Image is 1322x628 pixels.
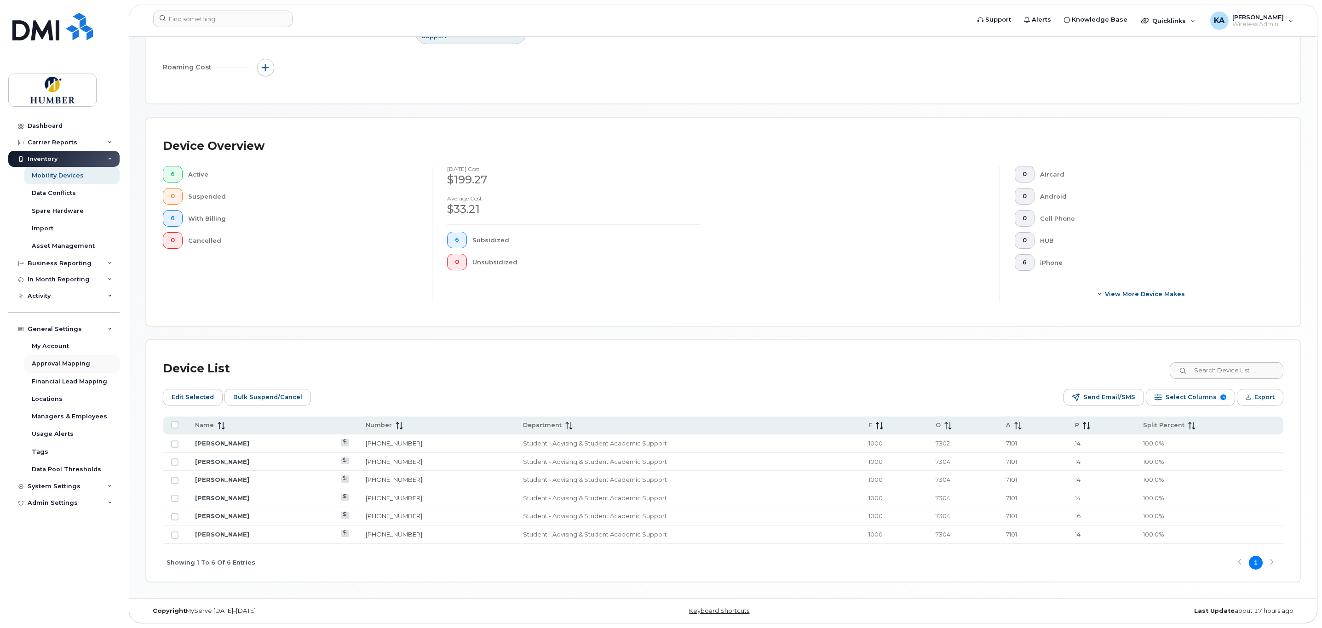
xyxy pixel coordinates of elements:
h4: [DATE] cost [447,166,701,172]
span: 7101 [1006,531,1017,538]
div: HUB [1040,232,1269,249]
span: Student - Advising & Student Academic Support [523,458,667,465]
button: 0 [447,254,467,270]
a: Knowledge Base [1058,11,1134,29]
button: 0 [163,232,183,249]
span: Edit Selected [172,390,214,404]
span: A [1006,421,1011,429]
a: Support [971,11,1017,29]
div: Kathy Ancimer [1204,11,1300,30]
button: 6 [163,210,183,227]
span: 7302 [936,440,950,447]
button: 0 [1015,210,1035,227]
span: 100.0% [1143,458,1164,465]
span: Split Percent [1143,421,1184,429]
a: Keyboard Shortcuts [689,607,749,614]
span: 6 [455,236,459,244]
span: Wireless Admin [1232,21,1284,28]
span: 100.0% [1143,512,1164,520]
span: O [936,421,941,429]
input: Find something... [153,11,293,27]
a: View Last Bill [341,512,350,519]
button: Edit Selected [163,389,223,405]
a: [PERSON_NAME] [195,458,249,465]
span: Select Columns [1166,390,1217,404]
span: Support [985,15,1011,24]
div: Quicklinks [1135,11,1202,30]
span: 1000 [868,440,883,447]
span: 0 [171,193,175,200]
button: 0 [1015,188,1035,205]
a: View Last Bill [341,457,350,464]
a: [PHONE_NUMBER] [366,476,422,483]
a: View Last Bill [341,530,350,537]
span: Showing 1 To 6 Of 6 Entries [167,556,255,570]
button: Page 1 [1249,556,1263,570]
span: Name [195,421,214,429]
span: 1000 [868,476,883,483]
div: With Billing [188,210,418,227]
span: Send Email/SMS [1083,390,1135,404]
span: KA [1214,15,1224,26]
a: [PERSON_NAME] [195,494,249,502]
div: Cancelled [188,232,418,249]
span: 7304 [936,512,950,520]
span: 14 [1075,531,1081,538]
span: 0 [1023,237,1027,244]
span: Student - Advising & Student Academic Support [523,531,667,538]
span: 0 [171,237,175,244]
span: 7304 [936,476,950,483]
a: View Last Bill [341,439,350,446]
span: 0 [455,258,459,266]
span: 0 [1023,193,1027,200]
a: [PHONE_NUMBER] [366,494,422,502]
strong: Copyright [153,607,186,614]
a: [PHONE_NUMBER] [366,531,422,538]
div: Android [1040,188,1269,205]
span: 14 [1075,458,1081,465]
div: Device Overview [163,134,264,158]
span: 6 [171,171,175,178]
span: 1000 [868,494,883,502]
button: 0 [1015,232,1035,249]
div: Cell Phone [1040,210,1269,227]
span: Knowledge Base [1072,15,1127,24]
button: Send Email/SMS [1063,389,1144,405]
a: [PHONE_NUMBER] [366,458,422,465]
span: F [868,421,872,429]
a: [PERSON_NAME] [195,512,249,520]
a: View Last Bill [341,475,350,482]
span: [PERSON_NAME] [1232,13,1284,21]
span: 0 [1023,215,1027,222]
span: 6 [1023,259,1027,266]
span: Export [1254,390,1275,404]
a: [PHONE_NUMBER] [366,440,422,447]
span: 1000 [868,531,883,538]
div: Subsidized [472,232,701,248]
span: Alerts [1032,15,1051,24]
button: 0 [163,188,183,205]
button: View More Device Makes [1015,285,1269,302]
span: 16 [1075,512,1081,520]
span: 7304 [936,494,950,502]
span: 100.0% [1143,494,1164,502]
span: Student - Advising & Student Academic Support [523,512,667,520]
span: Bulk Suspend/Cancel [233,390,302,404]
button: 6 [1015,254,1035,271]
button: 6 [163,166,183,183]
span: Number [366,421,392,429]
span: Student - Advising & Student Academic Support [523,440,667,447]
span: 14 [1075,494,1081,502]
span: 100.0% [1143,531,1164,538]
a: Alerts [1017,11,1058,29]
div: Suspended [188,188,418,205]
a: [PERSON_NAME] [195,440,249,447]
span: 14 [1075,476,1081,483]
div: $33.21 [447,201,701,217]
span: Roaming Cost [163,63,214,72]
span: 100.0% [1143,440,1164,447]
span: Student - Advising & Student Academic Support [523,476,667,483]
div: MyServe [DATE]–[DATE] [146,607,531,615]
span: 7101 [1006,458,1017,465]
span: 4 [1220,394,1226,400]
